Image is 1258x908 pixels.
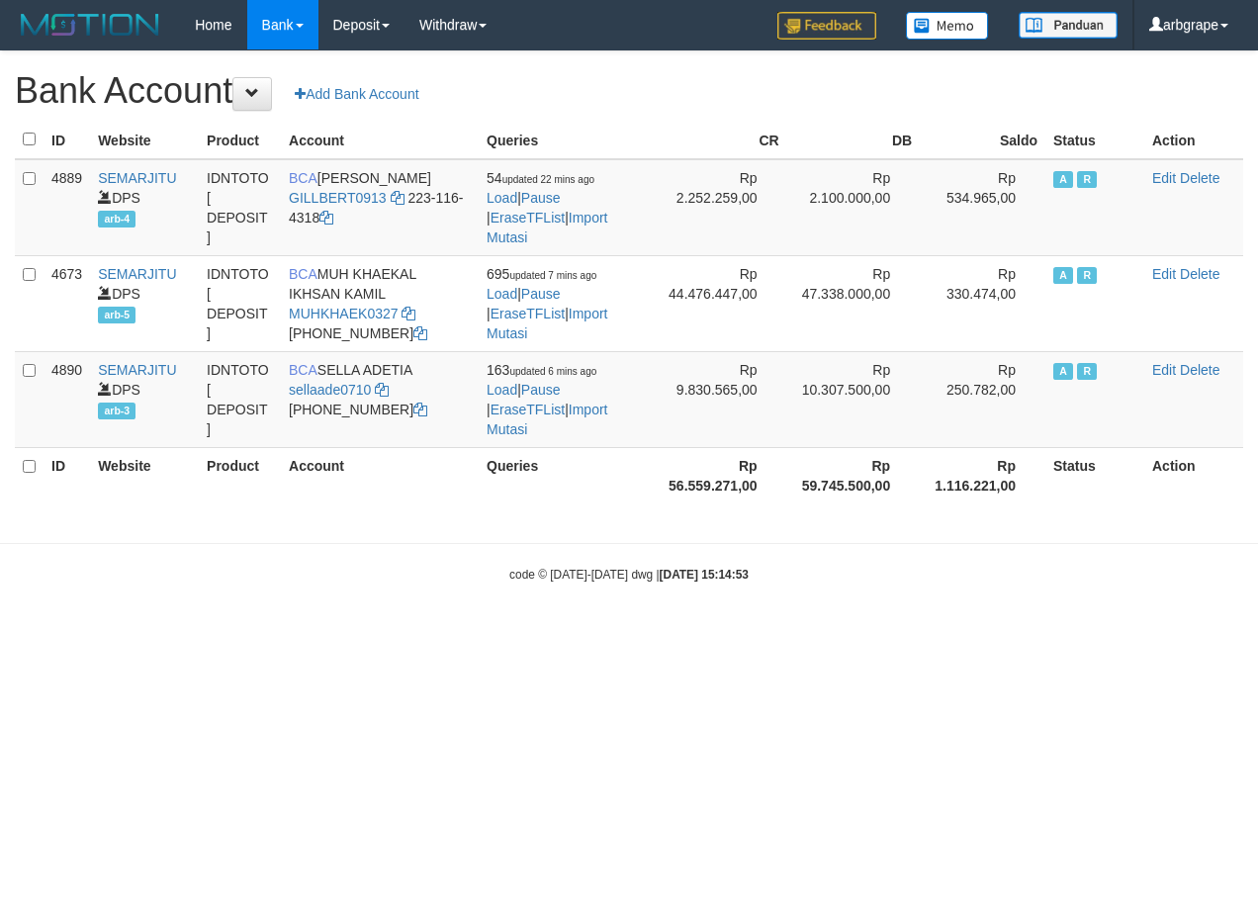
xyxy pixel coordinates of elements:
h1: Bank Account [15,71,1243,111]
th: Rp 56.559.271,00 [654,447,787,503]
td: DPS [90,351,199,447]
th: Queries [479,121,654,159]
a: Edit [1152,170,1176,186]
span: BCA [289,170,317,186]
th: Account [281,447,479,503]
span: Active [1053,267,1073,284]
span: arb-3 [98,403,135,419]
th: DB [787,121,921,159]
span: | | | [487,362,607,437]
th: ID [44,121,90,159]
a: EraseTFList [491,402,565,417]
img: MOTION_logo.png [15,10,165,40]
a: Pause [521,286,561,302]
a: Delete [1180,170,1219,186]
a: GILLBERT0913 [289,190,387,206]
td: Rp 534.965,00 [920,159,1045,256]
a: Add Bank Account [282,77,431,111]
td: IDNTOTO [ DEPOSIT ] [199,351,281,447]
a: EraseTFList [491,306,565,321]
img: Button%20Memo.svg [906,12,989,40]
a: Import Mutasi [487,402,607,437]
a: SEMARJITU [98,266,176,282]
span: Active [1053,171,1073,188]
td: Rp 2.252.259,00 [654,159,787,256]
th: CR [654,121,787,159]
span: 54 [487,170,594,186]
td: Rp 250.782,00 [920,351,1045,447]
th: Rp 59.745.500,00 [787,447,921,503]
th: Rp 1.116.221,00 [920,447,1045,503]
th: Account [281,121,479,159]
span: Running [1077,267,1097,284]
th: Action [1144,121,1243,159]
a: Load [487,382,517,398]
td: IDNTOTO [ DEPOSIT ] [199,159,281,256]
a: SEMARJITU [98,362,176,378]
td: Rp 330.474,00 [920,255,1045,351]
td: DPS [90,159,199,256]
td: Rp 10.307.500,00 [787,351,921,447]
a: Pause [521,190,561,206]
td: MUH KHAEKAL IKHSAN KAMIL [PHONE_NUMBER] [281,255,479,351]
a: Load [487,286,517,302]
td: Rp 2.100.000,00 [787,159,921,256]
img: panduan.png [1019,12,1118,39]
span: BCA [289,266,317,282]
small: code © [DATE]-[DATE] dwg | [509,568,749,582]
td: DPS [90,255,199,351]
a: Edit [1152,362,1176,378]
td: Rp 47.338.000,00 [787,255,921,351]
span: Running [1077,171,1097,188]
span: | | | [487,266,607,341]
th: Website [90,447,199,503]
img: Feedback.jpg [777,12,876,40]
td: [PERSON_NAME] 223-116-4318 [281,159,479,256]
td: Rp 44.476.447,00 [654,255,787,351]
td: 4889 [44,159,90,256]
span: 695 [487,266,596,282]
a: Edit [1152,266,1176,282]
span: updated 22 mins ago [502,174,594,185]
span: Active [1053,363,1073,380]
span: | | | [487,170,607,245]
a: sellaade0710 [289,382,371,398]
span: arb-4 [98,211,135,227]
th: Queries [479,447,654,503]
a: Pause [521,382,561,398]
th: ID [44,447,90,503]
span: updated 7 mins ago [509,270,596,281]
a: Delete [1180,362,1219,378]
span: 163 [487,362,596,378]
td: 4890 [44,351,90,447]
span: updated 6 mins ago [509,366,596,377]
span: arb-5 [98,307,135,323]
a: Load [487,190,517,206]
th: Status [1045,447,1144,503]
a: EraseTFList [491,210,565,226]
a: MUHKHAEK0327 [289,306,399,321]
th: Status [1045,121,1144,159]
td: IDNTOTO [ DEPOSIT ] [199,255,281,351]
th: Action [1144,447,1243,503]
td: Rp 9.830.565,00 [654,351,787,447]
th: Saldo [920,121,1045,159]
span: BCA [289,362,317,378]
th: Product [199,447,281,503]
a: SEMARJITU [98,170,176,186]
a: Import Mutasi [487,210,607,245]
strong: [DATE] 15:14:53 [660,568,749,582]
td: 4673 [44,255,90,351]
a: Import Mutasi [487,306,607,341]
th: Website [90,121,199,159]
th: Product [199,121,281,159]
a: Delete [1180,266,1219,282]
span: Running [1077,363,1097,380]
td: SELLA ADETIA [PHONE_NUMBER] [281,351,479,447]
